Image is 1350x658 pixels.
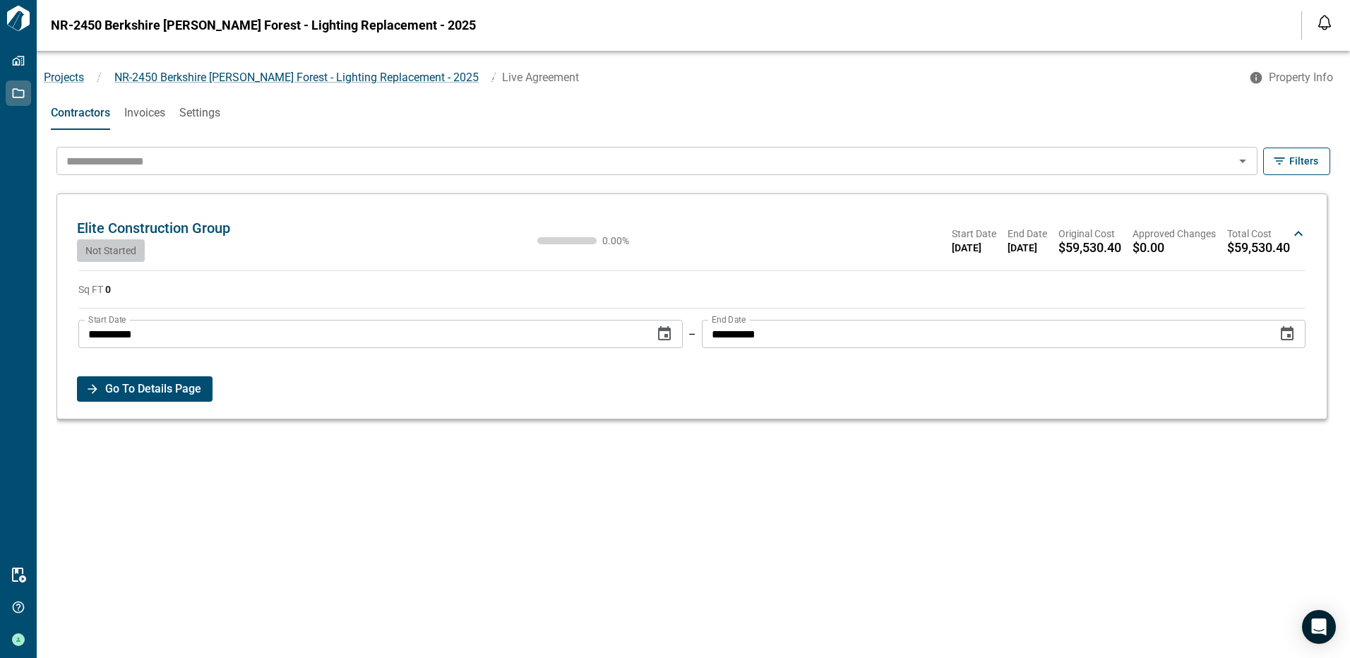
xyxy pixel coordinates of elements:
span: Not Started [85,245,136,256]
button: Open notification feed [1313,11,1336,34]
label: Start Date [88,313,126,325]
span: End Date [1008,227,1047,241]
span: Live Agreement [502,71,579,84]
span: NR-2450 Berkshire [PERSON_NAME] Forest - Lighting Replacement - 2025 [114,71,479,84]
span: Start Date [952,227,996,241]
span: [DATE] [952,241,996,255]
div: Elite Construction GroupNot Started0.00%Start Date[DATE]End Date[DATE]Original Cost$59,530.40Appr... [71,205,1313,262]
div: Open Intercom Messenger [1302,610,1336,644]
span: Go To Details Page [105,376,201,402]
span: Original Cost [1058,227,1121,241]
button: Filters [1263,148,1330,175]
span: Contractors [51,106,110,120]
button: Go To Details Page [77,376,213,402]
span: Filters [1289,154,1318,168]
div: base tabs [37,96,1350,130]
span: Sq FT [78,284,111,295]
button: Property Info [1241,65,1344,90]
span: NR-2450 Berkshire [PERSON_NAME] Forest - Lighting Replacement - 2025 [51,18,476,32]
label: End Date [712,313,746,325]
span: Total Cost [1227,227,1290,241]
span: Settings [179,106,220,120]
span: $59,530.40 [1227,241,1290,255]
span: [DATE] [1008,241,1047,255]
p: – [688,326,696,342]
span: 0.00 % [602,236,645,246]
span: $0.00 [1133,241,1164,255]
span: Property Info [1269,71,1333,85]
span: $59,530.40 [1058,241,1121,255]
nav: breadcrumb [37,69,1241,86]
a: Projects [44,71,84,84]
span: Elite Construction Group [77,220,230,237]
button: Open [1233,151,1253,171]
strong: 0 [105,284,111,295]
span: Approved Changes [1133,227,1216,241]
span: Invoices [124,106,165,120]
